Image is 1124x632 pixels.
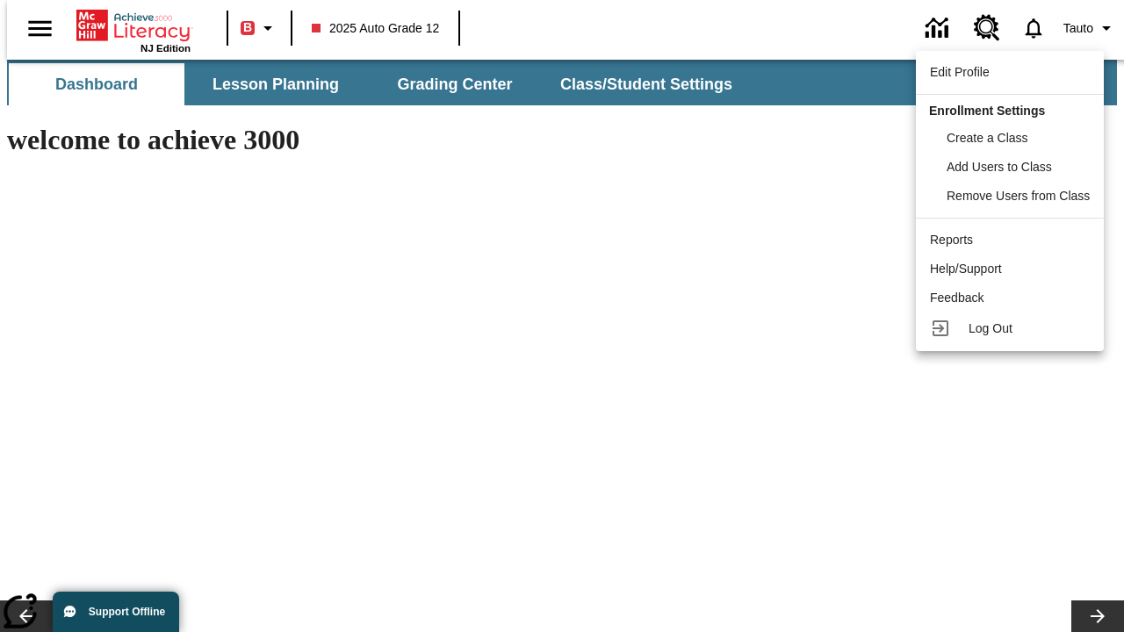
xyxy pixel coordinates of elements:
[930,233,973,247] span: Reports
[947,131,1028,145] span: Create a Class
[930,262,1002,276] span: Help/Support
[969,321,1012,335] span: Log Out
[947,160,1052,174] span: Add Users to Class
[929,104,1045,118] span: Enrollment Settings
[947,189,1090,203] span: Remove Users from Class
[930,65,990,79] span: Edit Profile
[930,291,983,305] span: Feedback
